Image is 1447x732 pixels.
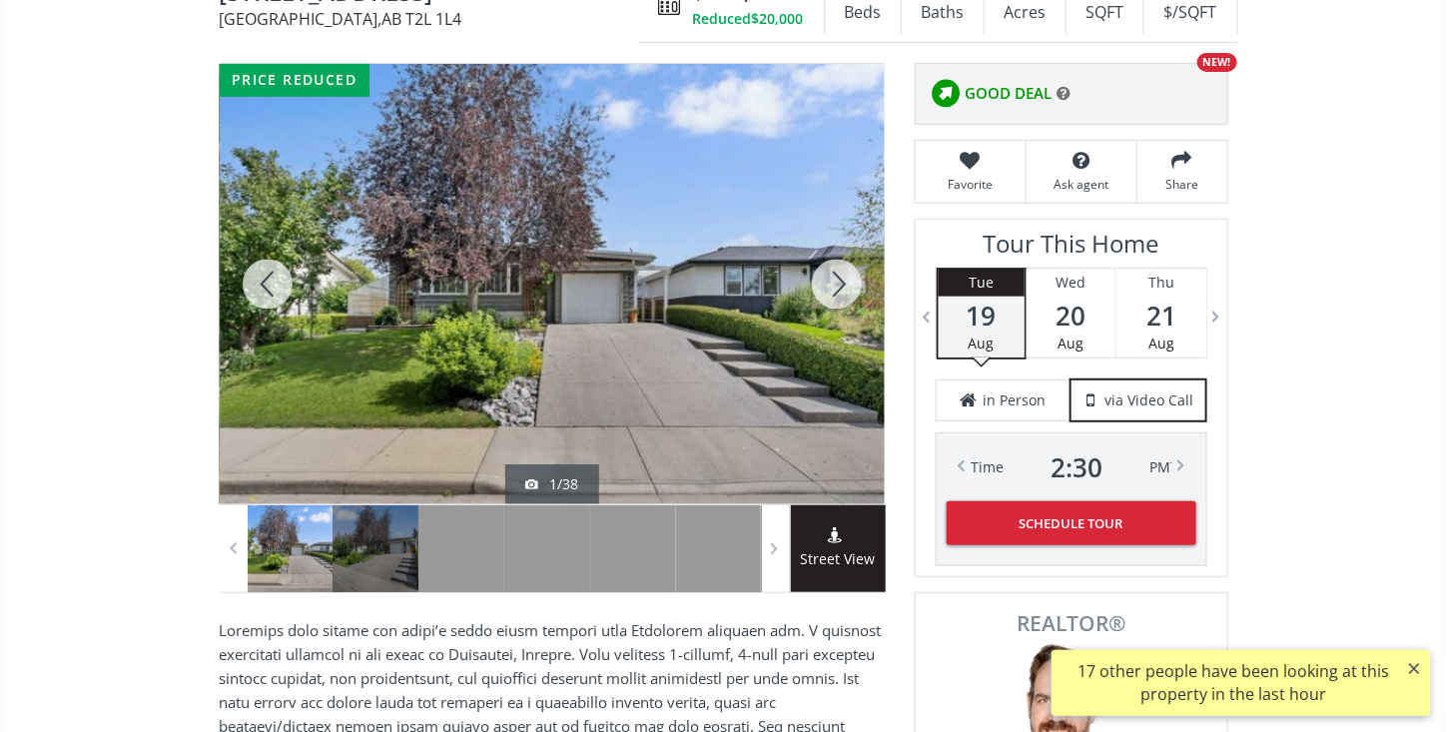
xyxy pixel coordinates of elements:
[972,453,1171,481] div: Time PM
[938,613,1205,634] span: REALTOR®
[969,334,995,353] span: Aug
[936,230,1207,268] h3: Tour This Home
[983,390,1046,410] span: in Person
[947,501,1196,545] button: Schedule Tour
[220,64,885,504] div: 4440 Brentwood Green NW Calgary, AB T2L 1L4 - Photo 1 of 38
[752,9,804,29] span: $20,000
[1037,176,1126,193] span: Ask agent
[220,64,369,97] div: price reduced
[1116,302,1206,330] span: 21
[1062,660,1406,706] div: 17 other people have been looking at this property in the last hour
[1197,53,1237,72] div: NEW!
[926,74,966,114] img: rating icon
[1399,650,1431,686] button: ×
[939,269,1025,297] div: Tue
[1116,269,1206,297] div: Thu
[1105,390,1194,410] span: via Video Call
[1148,334,1174,353] span: Aug
[1147,176,1217,193] span: Share
[1052,453,1103,481] span: 2 : 30
[693,9,804,29] div: Reduced
[525,474,579,494] div: 1/38
[926,176,1016,193] span: Favorite
[1027,269,1115,297] div: Wed
[1027,302,1115,330] span: 20
[966,83,1053,104] span: GOOD DEAL
[1058,334,1084,353] span: Aug
[220,11,648,27] span: [GEOGRAPHIC_DATA] , AB T2L 1L4
[791,548,886,571] span: Street View
[939,302,1025,330] span: 19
